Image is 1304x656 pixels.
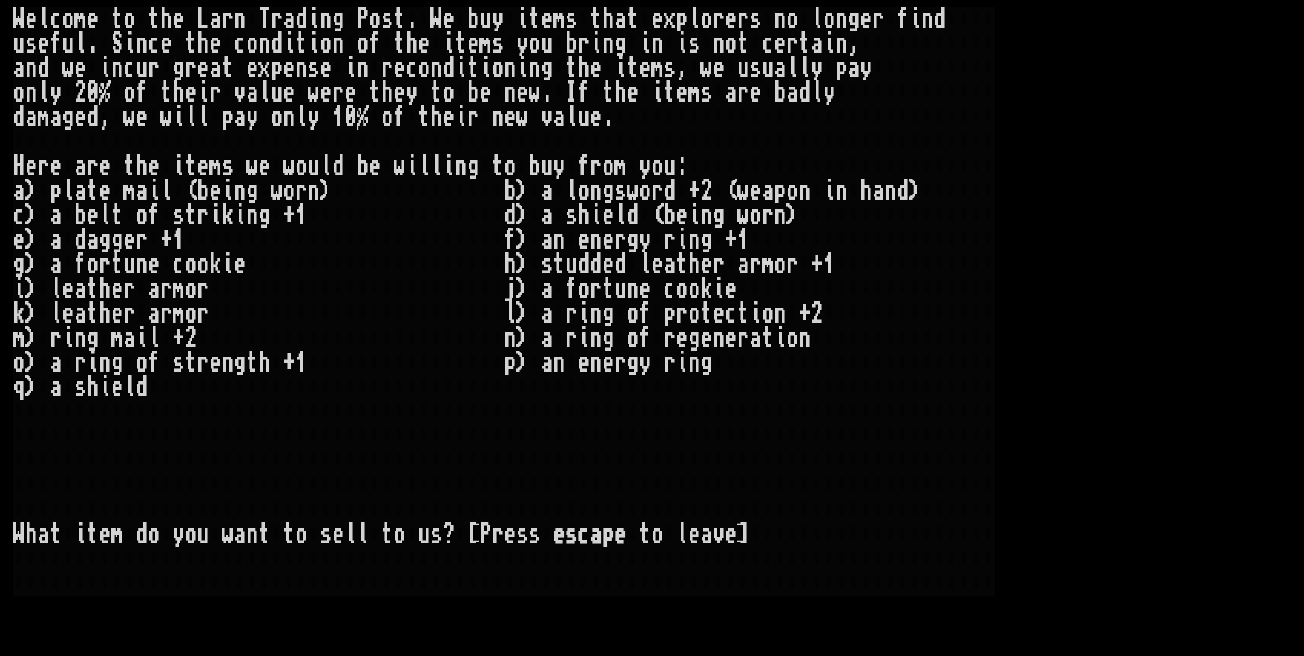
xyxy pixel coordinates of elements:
div: u [578,105,590,130]
div: s [492,31,504,56]
div: t [602,80,614,105]
div: w [62,56,74,80]
div: e [197,56,209,80]
div: f [578,80,590,105]
div: e [774,31,786,56]
div: d [799,80,811,105]
div: c [123,56,136,80]
div: m [479,31,492,56]
div: h [578,56,590,80]
div: w [516,105,529,130]
div: m [688,80,700,105]
div: o [823,7,835,31]
div: n [602,31,614,56]
div: d [295,7,308,31]
div: i [479,56,492,80]
div: r [38,154,50,179]
div: y [516,31,529,56]
div: v [234,80,246,105]
div: w [160,105,173,130]
div: e [283,80,295,105]
div: n [504,56,516,80]
div: o [62,7,74,31]
div: r [222,7,234,31]
div: u [136,56,148,80]
div: o [786,7,799,31]
div: l [258,80,271,105]
div: t [737,31,750,56]
div: i [283,31,295,56]
div: e [87,7,99,31]
div: e [197,154,209,179]
div: r [381,56,394,80]
div: t [455,31,467,56]
div: 2 [74,80,87,105]
div: e [173,7,185,31]
div: r [185,56,197,80]
div: i [308,31,320,56]
div: o [418,56,430,80]
div: t [111,7,123,31]
div: h [430,105,443,130]
div: s [565,7,578,31]
div: r [713,7,725,31]
div: w [246,154,258,179]
div: . [541,80,553,105]
div: n [320,7,332,31]
div: e [99,154,111,179]
div: t [185,154,197,179]
div: d [13,105,25,130]
div: w [308,80,320,105]
div: g [848,7,860,31]
div: e [443,7,455,31]
div: t [590,7,602,31]
div: m [651,56,664,80]
div: e [725,7,737,31]
div: x [664,7,676,31]
div: d [271,31,283,56]
div: d [332,154,344,179]
div: w [700,56,713,80]
div: i [516,56,529,80]
div: b [774,80,786,105]
div: e [590,105,602,130]
div: g [62,105,74,130]
div: a [786,80,799,105]
div: s [750,56,762,80]
div: d [934,7,946,31]
div: c [50,7,62,31]
div: s [381,7,394,31]
div: y [308,105,320,130]
div: T [258,7,271,31]
div: a [848,56,860,80]
div: W [430,7,443,31]
div: w [529,80,541,105]
div: n [25,56,38,80]
div: e [394,80,406,105]
div: e [467,31,479,56]
div: w [283,154,295,179]
div: l [688,7,700,31]
div: i [676,31,688,56]
div: b [467,7,479,31]
div: d [87,105,99,130]
div: h [602,7,614,31]
div: y [811,56,823,80]
div: f [136,80,148,105]
div: n [283,105,295,130]
div: P [357,7,369,31]
div: a [209,56,222,80]
div: a [209,7,222,31]
div: t [185,31,197,56]
div: o [725,31,737,56]
div: n [332,31,344,56]
div: e [160,31,173,56]
div: e [590,56,602,80]
div: y [246,105,258,130]
div: h [173,80,185,105]
div: n [234,7,246,31]
div: a [811,31,823,56]
div: i [123,31,136,56]
div: h [197,31,209,56]
div: e [246,56,258,80]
